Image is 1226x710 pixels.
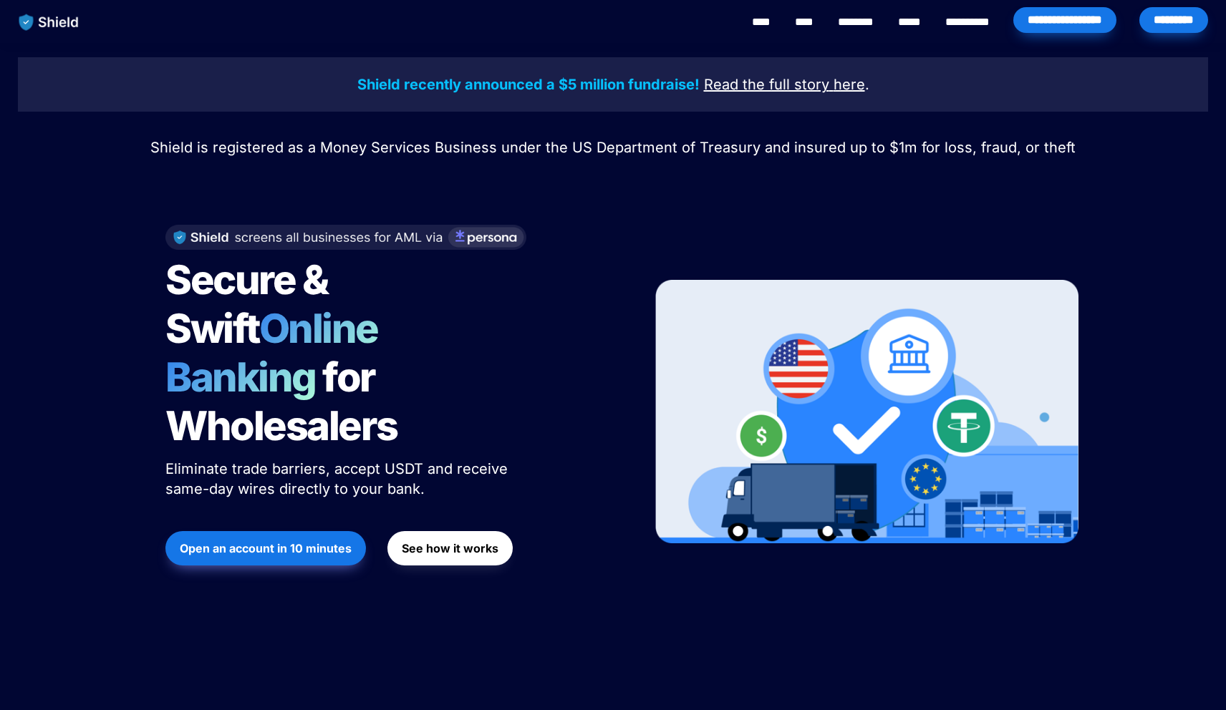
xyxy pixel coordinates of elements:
a: See how it works [387,524,513,573]
u: here [834,76,865,93]
strong: Shield recently announced a $5 million fundraise! [357,76,700,93]
strong: See how it works [402,541,498,555]
a: Open an account in 10 minutes [165,524,366,573]
a: Read the full story [704,78,829,92]
button: Open an account in 10 minutes [165,531,366,565]
span: Eliminate trade barriers, accept USDT and receive same-day wires directly to your bank. [165,460,512,497]
strong: Open an account in 10 minutes [180,541,352,555]
img: website logo [12,7,86,37]
span: Online Banking [165,304,392,402]
span: for Wholesalers [165,353,397,450]
span: Shield is registered as a Money Services Business under the US Department of Treasury and insured... [150,139,1076,156]
a: here [834,78,865,92]
span: Secure & Swift [165,256,334,353]
u: Read the full story [704,76,829,93]
span: . [865,76,869,93]
button: See how it works [387,531,513,565]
